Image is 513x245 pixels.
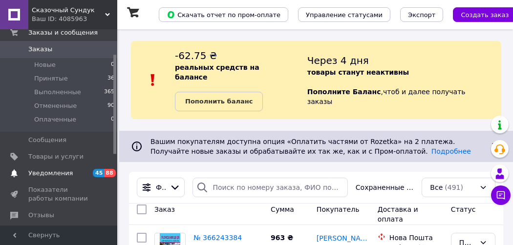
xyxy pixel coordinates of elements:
span: 0 [111,115,114,124]
span: Показатели работы компании [28,185,90,203]
span: Статус [451,205,476,213]
span: Отзывы [28,211,54,220]
button: Экспорт [400,7,443,22]
button: Скачать отчет по пром-оплате [159,7,288,22]
span: Заказ [154,205,175,213]
b: реальных средств на балансе [175,63,259,81]
a: Пополнить баланс [175,92,263,111]
span: Оплаченные [34,115,76,124]
div: Ваш ID: 4085963 [32,15,117,23]
span: 365 [104,88,114,97]
b: Пополнить баланс [185,98,253,105]
span: 36 [107,74,114,83]
span: Отмененные [34,102,77,110]
span: Доставка и оплата [378,205,418,223]
span: Скачать отчет по пром-оплате [167,10,280,19]
span: Управление статусами [306,11,383,19]
span: -62.75 ₴ [175,50,217,61]
span: Экспорт [408,11,435,19]
button: Чат с покупателем [491,185,511,205]
span: Уведомления [28,169,73,178]
span: 90 [107,102,114,110]
a: Подробнее [431,147,471,155]
b: товары станут неактивны [307,68,409,76]
span: Новые [34,61,56,69]
span: Сумма [271,205,294,213]
a: [PERSON_NAME] [317,233,370,243]
span: 963 ₴ [271,234,293,242]
div: , чтоб и далее получать заказы [307,49,501,111]
img: :exclamation: [146,73,160,87]
span: Создать заказ [461,11,509,19]
button: Управление статусами [298,7,390,22]
span: (491) [445,184,463,191]
span: Сообщения [28,136,66,144]
span: Через 4 дня [307,55,369,66]
span: Выполненные [34,88,81,97]
span: 0 [111,61,114,69]
span: Заказы [28,45,52,54]
div: Нова Пошта [389,233,443,243]
span: Все [430,183,443,192]
span: Заказы и сообщения [28,28,98,37]
span: Фильтры [156,183,166,192]
span: Товары и услуги [28,152,84,161]
input: Поиск по номеру заказа, ФИО покупателя, номеру телефона, Email, номеру накладной [192,178,347,197]
span: 88 [104,169,115,177]
a: № 366243384 [193,234,242,242]
span: Сказочный Сундук [32,6,105,15]
span: Покупатель [317,205,360,213]
span: 45 [93,169,104,177]
span: Принятые [34,74,68,83]
span: Вашим покупателям доступна опция «Оплатить частями от Rozetka» на 2 платежа. Получайте новые зака... [150,138,471,155]
span: Сохраненные фильтры: [356,183,414,192]
b: Пополните Баланс [307,88,381,96]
